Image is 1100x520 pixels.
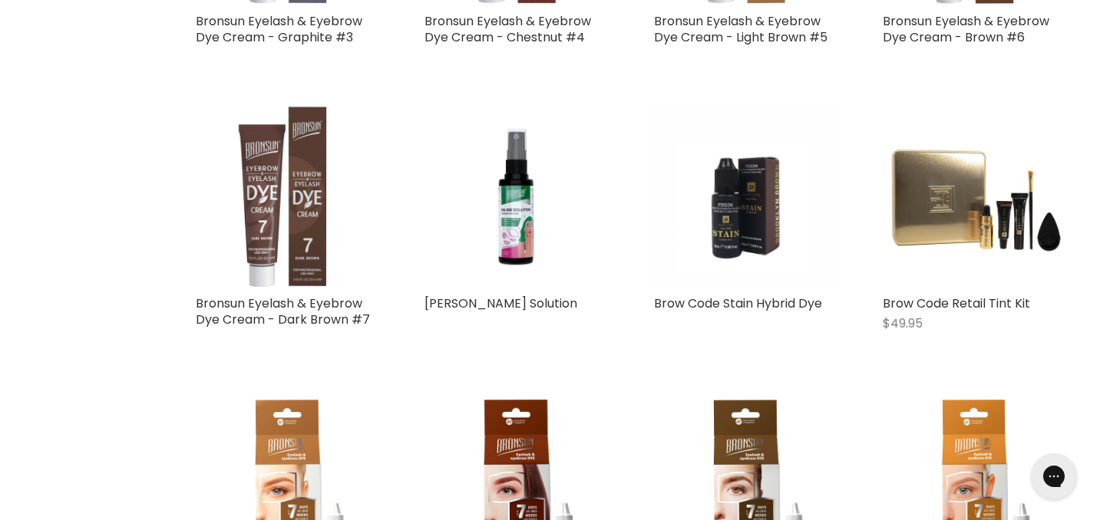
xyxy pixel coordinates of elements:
a: [PERSON_NAME] Solution [424,295,577,312]
span: $49.95 [883,314,923,332]
a: Bronsun Eyelash & Eyebrow Dye Cream - Graphite #3 [196,12,362,46]
a: Brow Code Stain Hybrid Dye [654,295,822,312]
iframe: Gorgias live chat messenger [1023,448,1085,505]
a: Bronsun Eyelash & Eyebrow Dye Cream - Dark Brown #7 [196,295,370,328]
a: Brow Code Retail Tint Kit [883,295,1030,312]
a: Bronsun Eyelash & Eyebrow Dye Cream - Light Brown #5 [654,12,827,46]
img: Brow Code Stain Hybrid Dye [654,105,837,288]
a: Bronsun Eyelash & Eyebrow Dye Cream - Chestnut #4 [424,12,591,46]
img: Brow Code Retail Tint Kit [883,105,1065,288]
img: Bronsun Eyelash & Eyebrow Dye Cream - Dark Brown #7 [196,105,378,288]
a: Bronsun Eyelash & Eyebrow Dye Cream - Brown #6 [883,12,1049,46]
img: Bronsun Saline Solution [424,105,607,288]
